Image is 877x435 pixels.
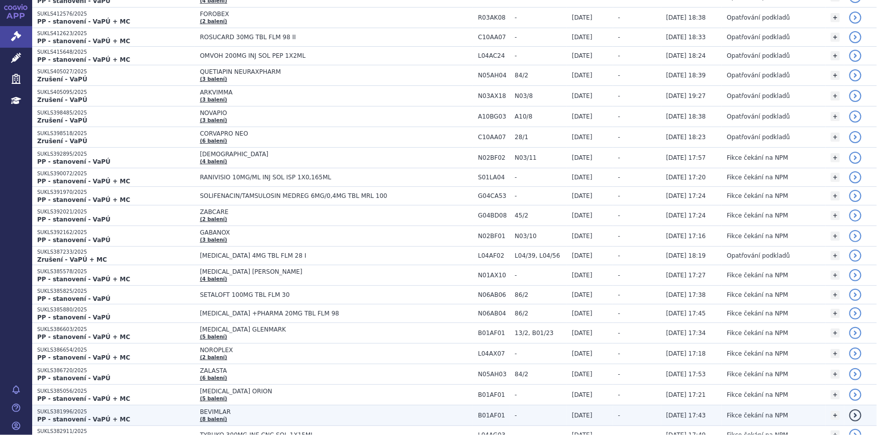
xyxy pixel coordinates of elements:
[618,113,620,120] span: -
[666,233,706,240] span: [DATE] 17:16
[727,134,790,141] span: Opatřování podkladů
[37,68,195,75] p: SUKLS405027/2025
[200,89,451,96] span: ARKVIMMA
[666,310,706,317] span: [DATE] 17:45
[849,50,861,62] a: detail
[37,326,195,333] p: SUKLS386603/2025
[478,391,510,398] span: B01AF01
[478,52,510,59] span: L04AC24
[618,291,620,298] span: -
[618,310,620,317] span: -
[849,209,861,222] a: detail
[572,174,593,181] span: [DATE]
[478,154,510,161] span: N02BF02
[572,291,593,298] span: [DATE]
[727,14,790,21] span: Opatřování podkladů
[200,208,451,215] span: ZABCARE
[727,350,788,357] span: Fikce čekání na NPM
[37,170,195,177] p: SUKLS390072/2025
[200,408,451,415] span: BEVIMLAR
[618,212,620,219] span: -
[666,52,706,59] span: [DATE] 18:24
[37,178,130,185] strong: PP - stanovení - VaPÚ + MC
[831,13,840,22] a: +
[200,68,451,75] span: QUETIAPIN NEURAXPHARM
[727,252,790,259] span: Opatřování podkladů
[849,230,861,242] a: detail
[618,391,620,398] span: -
[37,375,111,382] strong: PP - stanovení - VaPÚ
[831,309,840,318] a: +
[572,113,593,120] span: [DATE]
[572,350,593,357] span: [DATE]
[37,76,87,83] strong: Zrušení - VaPÚ
[618,34,620,41] span: -
[200,347,451,354] span: NOROPLEX
[478,252,510,259] span: L04AF02
[831,91,840,100] a: +
[849,69,861,81] a: detail
[200,416,227,422] a: (8 balení)
[37,276,130,283] strong: PP - stanovení - VaPÚ + MC
[727,192,788,199] span: Fikce čekání na NPM
[849,171,861,183] a: detail
[831,51,840,60] a: +
[572,52,593,59] span: [DATE]
[37,216,111,223] strong: PP - stanovení - VaPÚ
[200,276,227,282] a: (4 balení)
[618,272,620,279] span: -
[515,272,567,279] span: -
[831,251,840,260] a: +
[515,92,567,99] span: N03/8
[200,192,451,199] span: SOLIFENACIN/TAMSULOSIN MEDREG 6MG/0,4MG TBL MRL 100
[200,388,451,395] span: [MEDICAL_DATA] ORION
[37,347,195,354] p: SUKLS386654/2025
[200,138,227,144] a: (6 balení)
[37,249,195,256] p: SUKLS387233/2025
[37,408,195,415] p: SUKLS381996/2025
[727,272,788,279] span: Fikce čekání na NPM
[618,371,620,378] span: -
[37,138,87,145] strong: Zrušení - VaPÚ
[200,326,451,333] span: [MEDICAL_DATA] GLENMARK
[37,49,195,56] p: SUKLS415648/2025
[200,118,227,123] a: (3 balení)
[831,191,840,200] a: +
[478,192,510,199] span: G04CA53
[572,391,593,398] span: [DATE]
[849,90,861,102] a: detail
[37,117,87,124] strong: Zrušení - VaPÚ
[618,192,620,199] span: -
[572,34,593,41] span: [DATE]
[572,92,593,99] span: [DATE]
[666,330,706,337] span: [DATE] 17:34
[618,14,620,21] span: -
[200,159,227,164] a: (4 balení)
[727,371,788,378] span: Fikce čekání na NPM
[515,14,567,21] span: -
[666,350,706,357] span: [DATE] 17:18
[572,134,593,141] span: [DATE]
[478,113,510,120] span: A10BG03
[37,158,111,165] strong: PP - stanovení - VaPÚ
[572,252,593,259] span: [DATE]
[478,330,510,337] span: B01AF01
[515,310,567,317] span: 86/2
[727,391,788,398] span: Fikce čekání na NPM
[618,350,620,357] span: -
[727,52,790,59] span: Opatřování podkladů
[831,232,840,241] a: +
[515,113,567,120] span: A10/8
[572,330,593,337] span: [DATE]
[666,72,706,79] span: [DATE] 18:39
[478,350,510,357] span: L04AX07
[37,196,130,203] strong: PP - stanovení - VaPÚ + MC
[849,12,861,24] a: detail
[515,371,567,378] span: 84/2
[515,291,567,298] span: 86/2
[37,395,130,402] strong: PP - stanovení - VaPÚ + MC
[727,34,790,41] span: Opatřování podkladů
[200,334,227,340] a: (5 balení)
[849,111,861,123] a: detail
[831,71,840,80] a: +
